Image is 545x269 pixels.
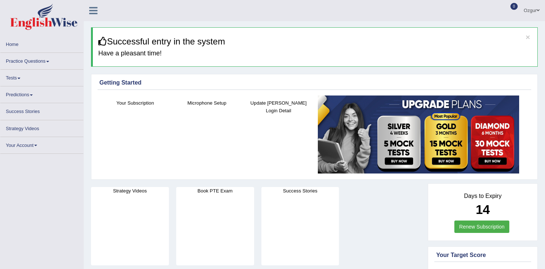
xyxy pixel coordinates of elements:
[510,3,518,10] span: 0
[103,99,167,107] h4: Your Subscription
[246,99,311,114] h4: Update [PERSON_NAME] Login Detail
[0,53,83,67] a: Practice Questions
[98,37,532,46] h3: Successful entry in the system
[454,221,509,233] a: Renew Subscription
[436,193,529,199] h4: Days to Expiry
[0,86,83,101] a: Predictions
[91,187,169,195] h4: Strategy Videos
[436,251,529,260] div: Your Target Score
[0,36,83,50] a: Home
[175,99,239,107] h4: Microphone Setup
[0,70,83,84] a: Tests
[0,120,83,134] a: Strategy Videos
[0,103,83,117] a: Success Stories
[476,202,490,217] b: 14
[261,187,339,195] h4: Success Stories
[98,50,532,57] h4: Have a pleasant time!
[526,33,530,41] button: ×
[0,137,83,151] a: Your Account
[176,187,254,195] h4: Book PTE Exam
[318,95,519,174] img: small5.jpg
[99,78,529,87] div: Getting Started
